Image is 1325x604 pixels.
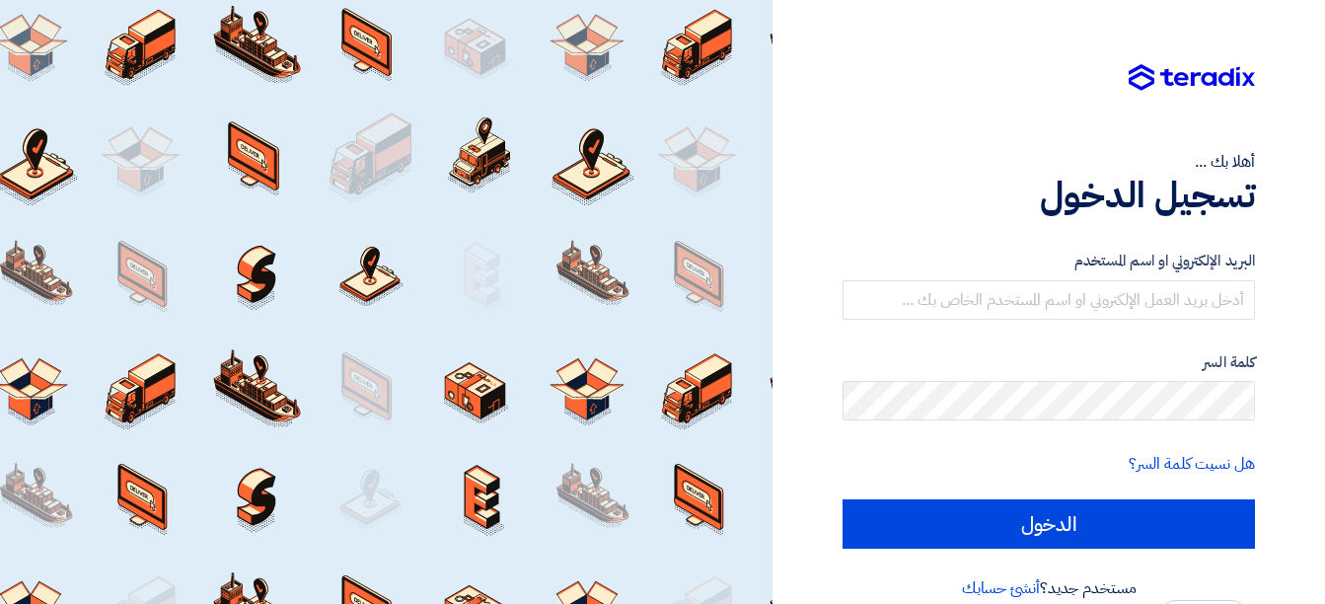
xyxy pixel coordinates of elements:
label: البريد الإلكتروني او اسم المستخدم [843,250,1255,272]
input: أدخل بريد العمل الإلكتروني او اسم المستخدم الخاص بك ... [843,280,1255,320]
div: أهلا بك ... [843,150,1255,174]
a: هل نسيت كلمة السر؟ [1129,452,1255,476]
div: مستخدم جديد؟ [843,576,1255,600]
a: أنشئ حسابك [962,576,1040,600]
img: Teradix logo [1129,64,1255,92]
h1: تسجيل الدخول [843,174,1255,217]
label: كلمة السر [843,351,1255,374]
input: الدخول [843,499,1255,549]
